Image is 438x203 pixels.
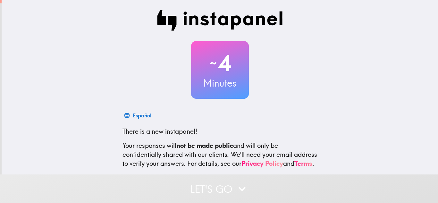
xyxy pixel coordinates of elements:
[122,141,317,168] p: Your responses will and will only be confidentially shared with our clients. We'll need your emai...
[122,173,317,191] p: This invite is exclusively for you, please do not share it. Complete it soon because spots are li...
[157,10,283,31] img: Instapanel
[209,54,218,73] span: ~
[122,109,154,122] button: Español
[191,76,249,90] h3: Minutes
[133,111,151,120] div: Español
[241,159,283,167] a: Privacy Policy
[191,50,249,76] h2: 4
[176,141,233,149] b: not be made public
[294,159,312,167] a: Terms
[122,127,197,135] span: There is a new instapanel!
